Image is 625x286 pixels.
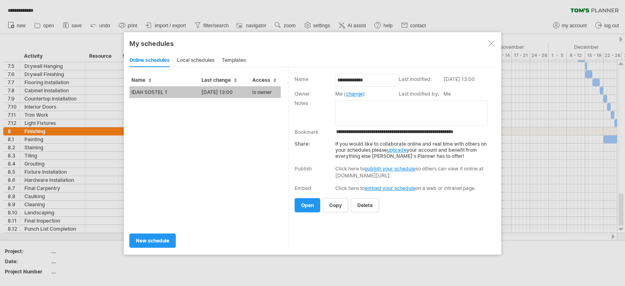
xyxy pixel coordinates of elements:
td: [DATE] 13:00 [199,86,250,98]
td: Notes [295,99,335,127]
td: Last modified by: [399,90,444,99]
div: Publish [295,166,312,172]
a: new schedule [129,234,176,248]
div: Me ( ) [335,91,395,97]
span: copy [329,202,342,208]
span: open [301,202,314,208]
td: is owner [250,86,281,98]
div: If you would like to collaborate online and real time with others on your schedules please your a... [295,137,490,159]
strong: Share: [295,141,310,147]
td: [DATE] 13:00 [444,75,494,90]
a: upgrade [387,147,406,153]
span: Last change [201,77,237,83]
div: local schedules [177,54,214,67]
span: Name [131,77,151,83]
span: Access [252,77,276,83]
div: Click here to on a web or intranet page. [335,185,490,191]
td: IDAH SOSTEL 1 [129,86,199,98]
div: Embed [295,185,311,191]
a: open [295,198,320,212]
td: Name [295,75,335,90]
td: Me [444,90,494,99]
div: My schedules [129,39,496,48]
div: Click here to so others can view it online at [DOMAIN_NAME][URL]. [335,165,490,179]
span: delete [357,202,373,208]
td: Bookmark [295,127,335,137]
div: online schedules [129,54,170,67]
a: publish your schedule [365,166,415,172]
div: templates [222,54,246,67]
td: Last modified: [399,75,444,90]
a: embed your schedule [365,185,415,191]
a: change [346,91,363,97]
td: Owner [295,90,335,99]
a: copy [323,198,348,212]
a: delete [351,198,379,212]
span: new schedule [136,238,169,244]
